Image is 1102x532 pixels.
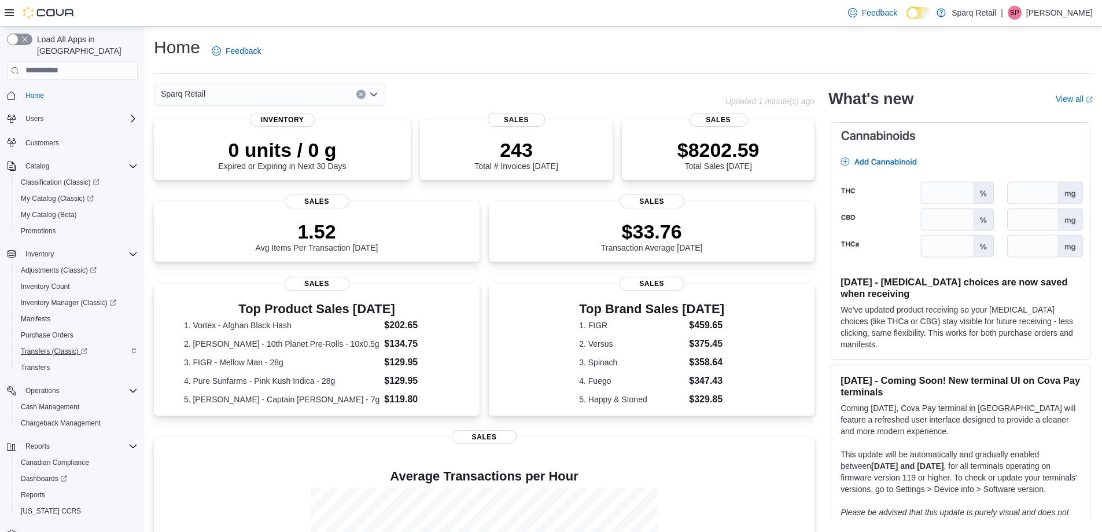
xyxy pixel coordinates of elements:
h3: [DATE] - Coming Soon! New terminal UI on Cova Pay terminals [841,375,1081,398]
span: Home [25,91,44,100]
dd: $202.65 [384,318,449,332]
span: Reports [21,490,45,500]
span: Sales [690,113,747,127]
span: Purchase Orders [21,331,73,340]
a: Purchase Orders [16,328,78,342]
em: Please be advised that this update is purely visual and does not impact payment functionality. [841,508,1069,529]
span: Inventory Count [21,282,70,291]
a: My Catalog (Beta) [16,208,82,222]
span: Transfers (Classic) [21,347,87,356]
span: Promotions [21,226,56,236]
div: Total # Invoices [DATE] [474,138,558,171]
a: Home [21,89,49,102]
span: My Catalog (Beta) [21,210,77,219]
span: Reports [16,488,138,502]
strong: [DATE] and [DATE] [871,461,943,471]
dd: $119.80 [384,392,449,406]
span: [US_STATE] CCRS [21,507,81,516]
dd: $129.95 [384,355,449,369]
dd: $329.85 [689,392,724,406]
span: Catalog [25,162,49,171]
span: Dashboards [21,474,67,483]
span: Inventory [21,247,138,261]
div: Avg Items Per Transaction [DATE] [256,220,378,252]
span: Dark Mode [906,19,907,20]
span: Purchase Orders [16,328,138,342]
button: Catalog [21,159,54,173]
dd: $129.95 [384,374,449,388]
button: Users [21,112,48,126]
p: 1.52 [256,220,378,243]
span: Canadian Compliance [21,458,89,467]
span: Users [25,114,43,123]
a: Inventory Manager (Classic) [16,296,121,310]
span: Classification (Classic) [16,175,138,189]
a: Inventory Count [16,280,75,293]
span: My Catalog (Beta) [16,208,138,222]
span: Classification (Classic) [21,178,99,187]
span: Canadian Compliance [16,456,138,469]
dt: 5. Happy & Stoned [579,394,684,405]
button: Chargeback Management [12,415,142,431]
h3: [DATE] - [MEDICAL_DATA] choices are now saved when receiving [841,276,1081,299]
a: Canadian Compliance [16,456,94,469]
input: Dark Mode [906,7,931,19]
span: Chargeback Management [16,416,138,430]
span: Inventory Manager (Classic) [21,298,116,307]
p: $8202.59 [677,138,760,162]
dt: 2. [PERSON_NAME] - 10th Planet Pre-Rolls - 10x0.5g [184,338,379,350]
div: Transaction Average [DATE] [601,220,703,252]
span: Reports [25,442,50,451]
p: 0 units / 0 g [219,138,347,162]
p: We've updated product receiving so your [MEDICAL_DATA] choices (like THCa or CBG) stay visible fo... [841,304,1081,350]
a: Dashboards [12,471,142,487]
dd: $347.43 [689,374,724,388]
span: Manifests [16,312,138,326]
button: Catalog [2,158,142,174]
span: Transfers (Classic) [16,344,138,358]
span: Cash Management [21,402,79,412]
button: Clear input [356,90,366,99]
span: Sales [620,195,684,208]
dt: 4. Fuego [579,375,684,387]
button: Reports [12,487,142,503]
span: Catalog [21,159,138,173]
button: [US_STATE] CCRS [12,503,142,519]
dt: 1. Vortex - Afghan Black Hash [184,320,379,331]
span: Feedback [862,7,897,19]
span: My Catalog (Classic) [16,192,138,206]
a: Manifests [16,312,55,326]
button: Inventory [21,247,58,261]
a: Customers [21,136,64,150]
span: Sales [285,195,349,208]
a: Classification (Classic) [12,174,142,190]
h2: What's new [828,90,913,108]
dt: 1. FIGR [579,320,684,331]
dt: 3. FIGR - Mellow Man - 28g [184,357,379,368]
span: Manifests [21,314,50,324]
span: Inventory Manager (Classic) [16,296,138,310]
div: Scott Perrin [1008,6,1022,20]
h3: Top Brand Sales [DATE] [579,302,724,316]
dt: 3. Spinach [579,357,684,368]
span: Transfers [16,361,138,375]
button: Inventory Count [12,278,142,295]
a: My Catalog (Classic) [12,190,142,207]
span: Transfers [21,363,50,372]
a: Transfers (Classic) [16,344,92,358]
button: Promotions [12,223,142,239]
a: Reports [16,488,50,502]
a: Cash Management [16,400,84,414]
button: Purchase Orders [12,327,142,343]
a: [US_STATE] CCRS [16,504,86,518]
a: Adjustments (Classic) [16,263,101,277]
img: Cova [23,7,75,19]
dd: $375.45 [689,337,724,351]
span: Inventory Count [16,280,138,293]
dd: $459.65 [689,318,724,332]
div: Expired or Expiring in Next 30 Days [219,138,347,171]
a: My Catalog (Classic) [16,192,98,206]
span: Sparq Retail [161,87,205,101]
p: Sparq Retail [952,6,996,20]
span: SP [1010,6,1019,20]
